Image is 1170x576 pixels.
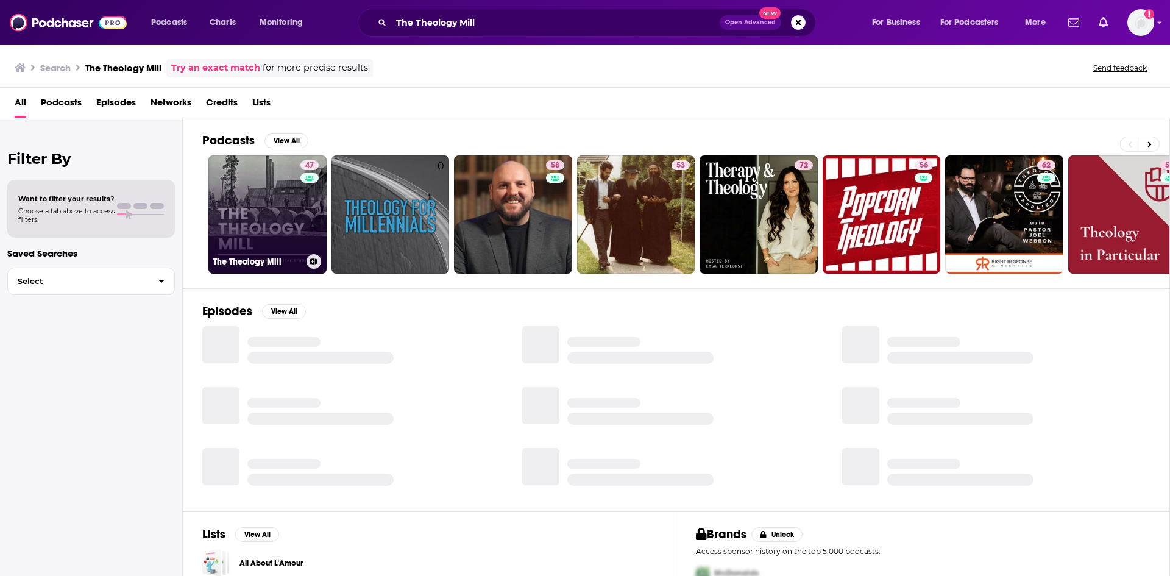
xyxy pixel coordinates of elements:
a: 72 [795,160,813,170]
a: Show notifications dropdown [1063,12,1084,33]
a: 62 [945,155,1063,274]
button: open menu [1016,13,1061,32]
a: All [15,93,26,118]
div: 0 [438,160,444,269]
h2: Filter By [7,150,175,168]
h3: The Theology Mill [85,62,161,74]
a: ListsView All [202,527,279,542]
span: Podcasts [151,14,187,31]
span: Open Advanced [725,20,776,26]
a: Networks [151,93,191,118]
span: Logged in as Lydia_Gustafson [1127,9,1154,36]
input: Search podcasts, credits, & more... [391,13,720,32]
span: Monitoring [260,14,303,31]
img: Podchaser - Follow, Share and Rate Podcasts [10,11,127,34]
span: Choose a tab above to access filters. [18,207,115,224]
div: Search podcasts, credits, & more... [369,9,828,37]
button: Open AdvancedNew [720,15,781,30]
span: Charts [210,14,236,31]
h2: Lists [202,527,225,542]
h2: Podcasts [202,133,255,148]
button: Unlock [751,527,803,542]
h3: Search [40,62,71,74]
button: open menu [251,13,319,32]
span: 47 [305,160,314,172]
button: View All [264,133,308,148]
button: Send feedback [1090,63,1150,73]
a: Lists [252,93,271,118]
span: For Business [872,14,920,31]
a: 0 [331,155,450,274]
img: User Profile [1127,9,1154,36]
button: open menu [932,13,1016,32]
button: open menu [143,13,203,32]
a: 56 [823,155,941,274]
h3: The Theology Mill [213,257,302,267]
button: Select [7,268,175,295]
span: More [1025,14,1046,31]
a: 58 [546,160,564,170]
a: All About L'Amour [239,556,303,570]
p: Saved Searches [7,247,175,259]
a: Episodes [96,93,136,118]
a: 47 [300,160,319,170]
h2: Brands [696,527,746,542]
h2: Episodes [202,304,252,319]
a: Show notifications dropdown [1094,12,1113,33]
a: EpisodesView All [202,304,306,319]
span: 56 [920,160,928,172]
span: 72 [799,160,808,172]
a: Try an exact match [171,61,260,75]
a: 53 [672,160,690,170]
span: 58 [551,160,559,172]
p: Access sponsor history on the top 5,000 podcasts. [696,547,1150,556]
a: Podcasts [41,93,82,118]
button: open menu [863,13,935,32]
span: for more precise results [263,61,368,75]
span: Select [8,277,149,285]
a: 47The Theology Mill [208,155,327,274]
span: 62 [1042,160,1051,172]
span: Want to filter your results? [18,194,115,203]
a: 72 [700,155,818,274]
a: 56 [915,160,933,170]
span: New [759,7,781,19]
span: 53 [676,160,685,172]
a: 58 [454,155,572,274]
a: Charts [202,13,243,32]
svg: Add a profile image [1144,9,1154,19]
a: PodcastsView All [202,133,308,148]
a: Credits [206,93,238,118]
button: View All [262,304,306,319]
button: Show profile menu [1127,9,1154,36]
span: For Podcasters [940,14,999,31]
a: 53 [577,155,695,274]
a: 62 [1037,160,1055,170]
button: View All [235,527,279,542]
